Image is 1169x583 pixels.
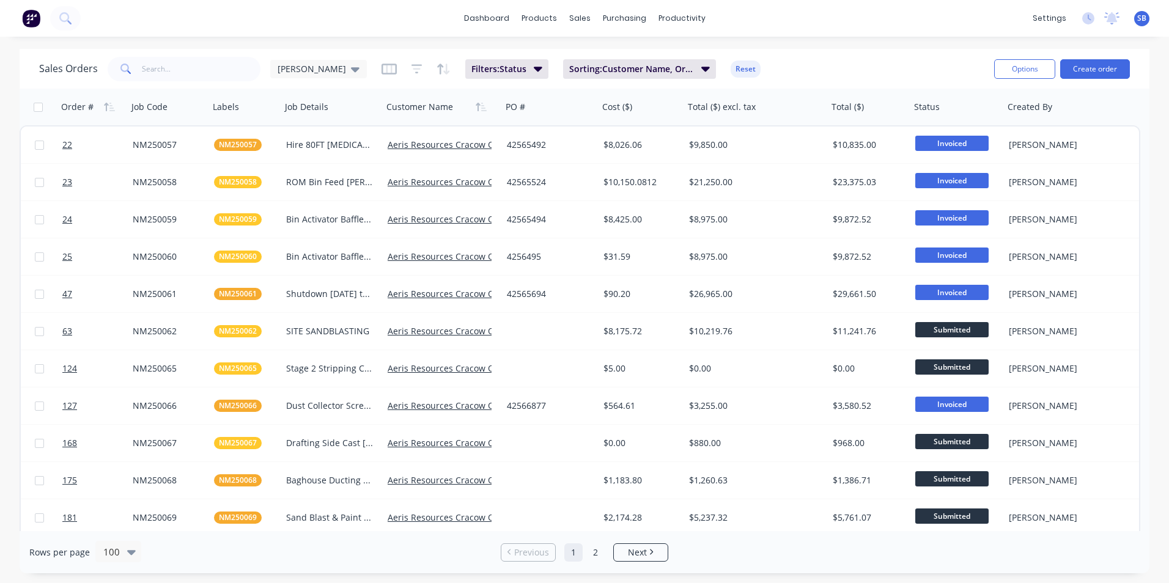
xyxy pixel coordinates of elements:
span: Invoiced [915,248,989,263]
div: Labels [213,101,239,113]
span: NM250058 [219,176,257,188]
span: Next [628,546,647,559]
div: NM250062 [133,325,201,337]
div: ROM Bin Feed [PERSON_NAME] As Per Quote Q1688 [286,176,374,188]
button: NM250061 [214,288,262,300]
div: $2,174.28 [603,512,676,524]
div: $90.20 [603,288,676,300]
span: NM250057 [219,139,257,151]
a: 23 [62,164,133,200]
span: Submitted [915,471,989,486]
div: Sand Blast & Paint Consumables [286,512,374,524]
div: $10,150.0812 [603,176,676,188]
span: 22 [62,139,72,151]
div: $1,183.80 [603,474,676,486]
div: [PERSON_NAME] [1009,139,1084,151]
span: 63 [62,325,72,337]
a: Aeris Resources Cracow Operations [388,213,534,225]
div: [PERSON_NAME] [1009,288,1084,300]
span: 24 [62,213,72,226]
div: [PERSON_NAME] [1009,437,1084,449]
span: NM250060 [219,251,257,263]
div: NM250065 [133,362,201,375]
span: Previous [514,546,549,559]
div: [PERSON_NAME] [1009,251,1084,263]
div: 42565524 [507,176,589,188]
div: [PERSON_NAME] [1009,400,1084,412]
button: Sorting:Customer Name, Order # [563,59,716,79]
span: NM250066 [219,400,257,412]
div: 42565494 [507,213,589,226]
div: Status [914,101,940,113]
div: $29,661.50 [833,288,902,300]
div: Order # [61,101,94,113]
button: Options [994,59,1055,79]
div: Drafting Side Cast [PERSON_NAME] [286,437,374,449]
span: Rows per page [29,546,90,559]
div: NM250058 [133,176,201,188]
a: 63 [62,313,133,350]
span: 23 [62,176,72,188]
div: $968.00 [833,437,902,449]
button: NM250060 [214,251,262,263]
div: PO # [506,101,525,113]
div: NM250061 [133,288,201,300]
div: Created By [1008,101,1052,113]
span: Invoiced [915,285,989,300]
div: products [515,9,563,28]
span: Invoiced [915,210,989,226]
a: dashboard [458,9,515,28]
div: $10,835.00 [833,139,902,151]
span: Submitted [915,322,989,337]
div: SITE SANDBLASTING [286,325,374,337]
a: Aeris Resources Cracow Operations [388,512,534,523]
div: Baghouse Ducting Elbow [286,474,374,486]
div: $3,255.00 [689,400,816,412]
button: NM250067 [214,437,262,449]
span: 175 [62,474,77,486]
span: [PERSON_NAME] [278,62,346,75]
a: Aeris Resources Cracow Operations [388,325,534,337]
div: $0.00 [603,437,676,449]
span: NM250061 [219,288,257,300]
span: Invoiced [915,173,989,188]
div: [PERSON_NAME] [1009,362,1084,375]
span: 168 [62,437,77,449]
a: Aeris Resources Cracow Operations [388,139,534,150]
a: 124 [62,350,133,387]
div: 42565492 [507,139,589,151]
a: 181 [62,499,133,536]
span: 25 [62,251,72,263]
a: Page 1 is your current page [564,543,583,562]
span: Submitted [915,434,989,449]
div: Job Details [285,101,328,113]
span: Invoiced [915,397,989,412]
div: 4256495 [507,251,589,263]
a: Aeris Resources Cracow Operations [388,362,534,374]
a: 24 [62,201,133,238]
div: Total ($) excl. tax [688,101,756,113]
button: Create order [1060,59,1130,79]
span: NM250062 [219,325,257,337]
span: 124 [62,362,77,375]
span: NM250068 [219,474,257,486]
div: purchasing [597,9,652,28]
a: Aeris Resources Cracow Operations [388,176,534,188]
button: NM250059 [214,213,262,226]
div: Customer Name [386,101,453,113]
button: NM250057 [214,139,262,151]
a: Aeris Resources Cracow Operations [388,251,534,262]
a: 175 [62,462,133,499]
div: NM250060 [133,251,201,263]
button: NM250069 [214,512,262,524]
span: 181 [62,512,77,524]
div: $1,260.63 [689,474,816,486]
span: NM250067 [219,437,257,449]
span: Sorting: Customer Name, Order # [569,63,694,75]
button: NM250065 [214,362,262,375]
div: $26,965.00 [689,288,816,300]
span: 127 [62,400,77,412]
a: 168 [62,425,133,461]
div: $8,975.00 [689,213,816,226]
span: Submitted [915,359,989,375]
